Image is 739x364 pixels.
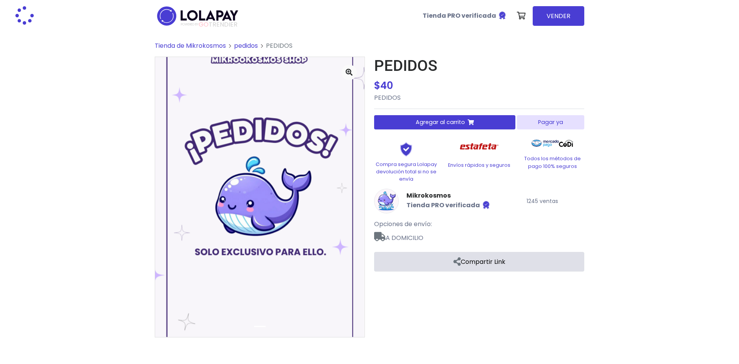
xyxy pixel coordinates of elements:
p: PEDIDOS [374,93,584,102]
span: POWERED BY [181,22,199,27]
img: Mikrokosmos [374,189,399,213]
span: Opciones de envío: [374,220,432,228]
img: Tienda verificada [482,200,491,210]
a: pedidos [234,41,258,50]
img: Estafeta Logo [454,136,505,158]
a: Mikrokosmos [406,191,491,200]
p: Todos los métodos de pago 100% seguros [520,155,584,169]
a: VENDER [533,6,584,26]
img: Tienda verificada [498,11,507,20]
img: Codi Logo [559,136,573,151]
small: 1245 ventas [527,197,558,205]
b: Tienda PRO verificada [423,11,496,20]
span: GO [199,20,209,29]
button: Pagar ya [517,115,584,129]
span: A DOMICILIO [374,229,584,243]
img: Mercado Pago Logo [532,136,559,151]
a: Compartir Link [374,252,584,272]
h1: PEDIDOS [374,57,584,75]
span: TRENDIER [181,21,237,28]
a: Tienda de Mikrokosmos [155,41,226,50]
nav: breadcrumb [155,41,584,57]
span: PEDIDOS [266,41,293,50]
div: $ [374,78,584,93]
img: medium_1755799094875.png [155,57,364,337]
b: Tienda PRO verificada [406,201,480,210]
button: Agregar al carrito [374,115,515,129]
img: logo [155,4,241,28]
span: Agregar al carrito [416,118,465,126]
p: Envíos rápidos y seguros [447,161,511,169]
span: 40 [380,79,393,92]
img: Shield [387,142,425,156]
p: Compra segura Lolapay devolución total si no se envía [374,161,438,183]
